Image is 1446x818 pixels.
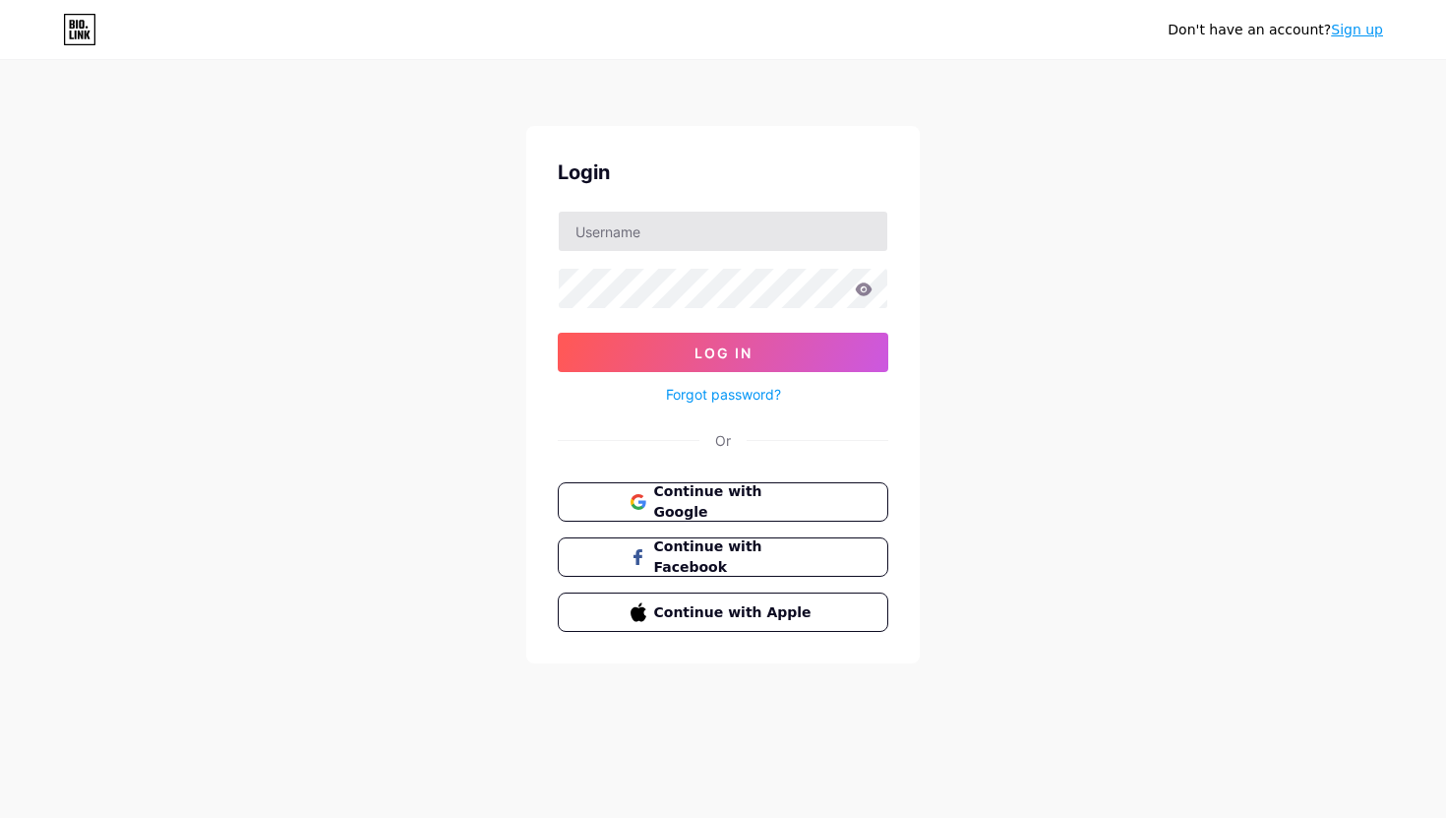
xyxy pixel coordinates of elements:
span: Continue with Google [654,481,816,523]
div: Login [558,157,888,187]
button: Continue with Google [558,482,888,522]
button: Log In [558,333,888,372]
button: Continue with Facebook [558,537,888,577]
div: Or [715,430,731,451]
a: Forgot password? [666,384,781,405]
input: Username [559,212,887,251]
span: Continue with Apple [654,602,816,623]
span: Log In [694,345,753,361]
span: Continue with Facebook [654,536,816,578]
div: Don't have an account? [1168,20,1383,40]
button: Continue with Apple [558,593,888,632]
a: Sign up [1331,22,1383,37]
